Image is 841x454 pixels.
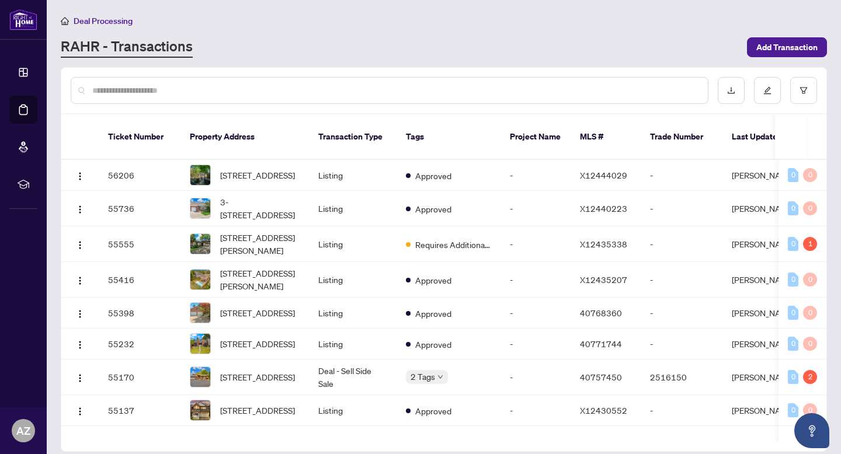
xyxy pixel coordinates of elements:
td: [PERSON_NAME] [722,395,810,426]
td: 55555 [99,226,180,262]
img: Logo [75,276,85,285]
span: Approved [415,274,451,287]
img: Logo [75,309,85,319]
button: download [718,77,745,104]
div: 0 [803,306,817,320]
th: Property Address [180,114,309,160]
span: X12444029 [580,170,627,180]
img: thumbnail-img [190,234,210,254]
span: filter [800,86,808,95]
button: Logo [71,401,89,420]
button: Logo [71,334,89,353]
img: thumbnail-img [190,334,210,354]
div: 0 [788,273,798,287]
img: Logo [75,407,85,416]
td: - [501,329,571,359]
div: 0 [803,403,817,417]
img: Logo [75,340,85,350]
span: [STREET_ADDRESS] [220,337,295,350]
span: Deal Processing [74,16,133,26]
td: - [641,395,722,426]
td: Listing [309,191,397,226]
th: Trade Number [641,114,722,160]
td: [PERSON_NAME] [722,359,810,395]
td: [PERSON_NAME] [722,329,810,359]
span: 2 Tags [411,370,435,383]
span: X12435207 [580,274,627,285]
div: 0 [788,306,798,320]
td: 55416 [99,262,180,298]
span: [STREET_ADDRESS] [220,371,295,383]
td: - [641,226,722,262]
button: Open asap [794,413,829,448]
div: 0 [788,201,798,215]
span: [STREET_ADDRESS][PERSON_NAME] [220,231,300,257]
div: 0 [788,237,798,251]
img: Logo [75,172,85,181]
span: Approved [415,307,451,320]
img: Logo [75,240,85,250]
img: Logo [75,373,85,383]
td: - [641,262,722,298]
button: Logo [71,199,89,218]
td: 55736 [99,191,180,226]
button: edit [754,77,781,104]
span: AZ [16,422,30,439]
button: Logo [71,270,89,289]
th: Ticket Number [99,114,180,160]
td: Listing [309,298,397,329]
span: Requires Additional Docs [415,238,491,251]
span: Add Transaction [756,38,818,57]
td: [PERSON_NAME] [722,226,810,262]
button: Logo [71,303,89,322]
img: thumbnail-img [190,198,210,218]
th: Project Name [501,114,571,160]
td: - [501,262,571,298]
span: Approved [415,202,451,215]
td: - [641,298,722,329]
td: - [641,329,722,359]
span: download [727,86,735,95]
th: Tags [397,114,501,160]
td: Listing [309,226,397,262]
div: 0 [803,337,817,351]
button: filter [790,77,817,104]
div: 0 [788,370,798,384]
img: Logo [75,205,85,214]
span: X12440223 [580,203,627,214]
span: [STREET_ADDRESS] [220,169,295,181]
td: 55170 [99,359,180,395]
td: - [501,160,571,191]
td: [PERSON_NAME] [722,262,810,298]
td: - [501,226,571,262]
td: 55232 [99,329,180,359]
td: 2516150 [641,359,722,395]
td: - [501,298,571,329]
button: Logo [71,368,89,386]
td: [PERSON_NAME] [722,160,810,191]
div: 0 [803,273,817,287]
span: Approved [415,169,451,182]
button: Add Transaction [747,37,827,57]
div: 0 [803,168,817,182]
span: [STREET_ADDRESS] [220,306,295,319]
td: [PERSON_NAME] [722,191,810,226]
img: thumbnail-img [190,367,210,387]
span: [STREET_ADDRESS] [220,404,295,417]
td: [PERSON_NAME] [722,298,810,329]
span: 3-[STREET_ADDRESS] [220,195,300,221]
td: - [501,359,571,395]
img: logo [9,9,37,30]
td: 56206 [99,160,180,191]
td: - [501,191,571,226]
td: - [501,395,571,426]
span: 40757450 [580,372,622,382]
span: X12430552 [580,405,627,415]
img: thumbnail-img [190,270,210,289]
div: 0 [803,201,817,215]
div: 1 [803,237,817,251]
td: Deal - Sell Side Sale [309,359,397,395]
td: 55137 [99,395,180,426]
td: - [641,191,722,226]
th: Last Updated By [722,114,810,160]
